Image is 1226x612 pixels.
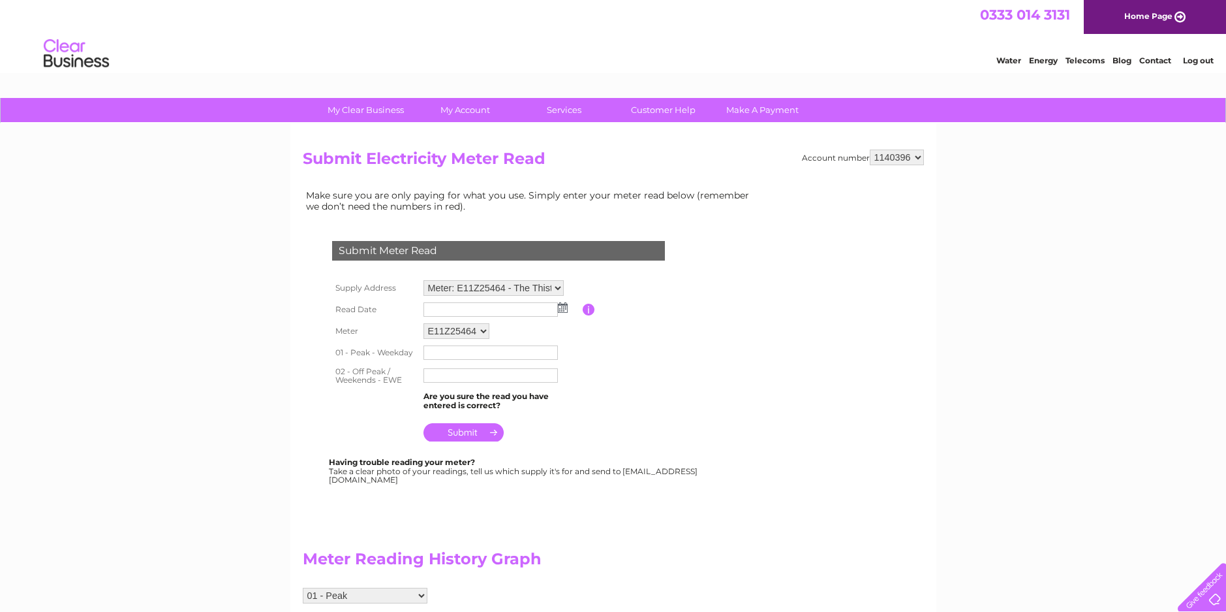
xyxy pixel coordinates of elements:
a: Make A Payment [709,98,816,122]
a: My Account [411,98,519,122]
img: ... [558,302,568,313]
th: 02 - Off Peak / Weekends - EWE [329,363,420,389]
a: Contact [1139,56,1171,65]
b: Having trouble reading your meter? [329,457,475,467]
a: Log out [1183,56,1214,65]
a: Services [510,98,618,122]
a: Telecoms [1065,56,1105,65]
div: Account number [802,150,924,165]
input: Information [583,304,595,315]
td: Are you sure the read you have entered is correct? [420,389,583,413]
h2: Submit Electricity Meter Read [303,150,924,174]
a: 0333 014 3131 [980,7,1070,23]
a: Water [996,56,1021,65]
a: Blog [1112,56,1131,65]
img: logo.png [43,34,110,74]
div: Take a clear photo of your readings, tell us which supply it's for and send to [EMAIL_ADDRESS][DO... [329,458,699,485]
input: Submit [423,423,504,442]
h2: Meter Reading History Graph [303,550,759,575]
th: 01 - Peak - Weekday [329,342,420,363]
td: Make sure you are only paying for what you use. Simply enter your meter read below (remember we d... [303,187,759,214]
th: Read Date [329,299,420,320]
a: Energy [1029,56,1058,65]
th: Supply Address [329,277,420,299]
div: Clear Business is a trading name of Verastar Limited (registered in [GEOGRAPHIC_DATA] No. 3667643... [305,7,922,63]
th: Meter [329,320,420,342]
a: Customer Help [609,98,717,122]
div: Submit Meter Read [332,241,665,261]
a: My Clear Business [312,98,420,122]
